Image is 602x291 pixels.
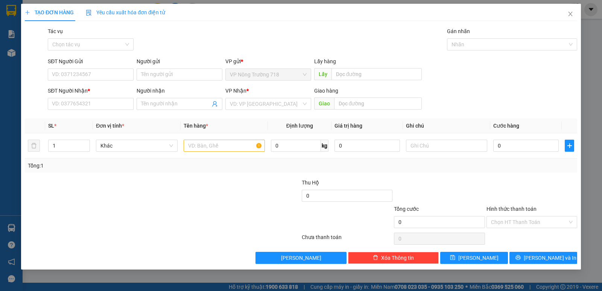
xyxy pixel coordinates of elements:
[48,123,54,129] span: SL
[509,252,577,264] button: printer[PERSON_NAME] và In
[96,123,124,129] span: Đơn vị tính
[212,101,218,107] span: user-add
[137,87,222,95] div: Người nhận
[334,123,362,129] span: Giá trị hàng
[255,252,346,264] button: [PERSON_NAME]
[314,88,338,94] span: Giao hàng
[406,140,487,152] input: Ghi Chú
[28,161,233,170] div: Tổng: 1
[348,252,439,264] button: deleteXóa Thông tin
[28,140,40,152] button: delete
[48,87,134,95] div: SĐT Người Nhận
[334,140,400,152] input: 0
[440,252,508,264] button: save[PERSON_NAME]
[331,68,422,80] input: Dọc đường
[381,254,414,262] span: Xóa Thông tin
[450,255,455,261] span: save
[458,254,499,262] span: [PERSON_NAME]
[560,4,581,25] button: Close
[314,58,336,64] span: Lấy hàng
[225,88,246,94] span: VP Nhận
[565,140,574,152] button: plus
[403,119,490,133] th: Ghi chú
[230,69,307,80] span: VP Nông Trường 718
[137,57,222,66] div: Người gửi
[447,28,470,34] label: Gán nhãn
[515,255,521,261] span: printer
[567,11,573,17] span: close
[493,123,519,129] span: Cước hàng
[373,255,378,261] span: delete
[314,98,334,110] span: Giao
[86,9,165,15] span: Yêu cầu xuất hóa đơn điện tử
[184,140,265,152] input: VD: Bàn, Ghế
[301,233,393,246] div: Chưa thanh toán
[286,123,313,129] span: Định lượng
[25,10,30,15] span: plus
[524,254,576,262] span: [PERSON_NAME] và In
[334,98,422,110] input: Dọc đường
[321,140,328,152] span: kg
[100,140,173,151] span: Khác
[48,57,134,66] div: SĐT Người Gửi
[314,68,331,80] span: Lấy
[225,57,311,66] div: VP gửi
[281,254,321,262] span: [PERSON_NAME]
[565,143,574,149] span: plus
[302,180,319,186] span: Thu Hộ
[25,9,74,15] span: TẠO ĐƠN HÀNG
[48,28,63,34] label: Tác vụ
[184,123,208,129] span: Tên hàng
[486,206,537,212] label: Hình thức thanh toán
[86,10,92,16] img: icon
[394,206,419,212] span: Tổng cước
